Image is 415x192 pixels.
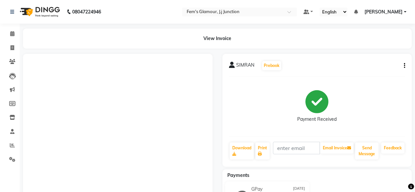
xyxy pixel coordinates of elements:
a: Download [230,142,254,160]
div: Payment Received [297,116,337,123]
a: Print [255,142,270,160]
input: enter email [273,142,320,154]
span: SIMRAN [236,62,254,71]
div: View Invoice [23,29,412,49]
b: 08047224946 [72,3,101,21]
button: Email Invoice [320,142,354,154]
img: logo [17,3,62,21]
button: Prebook [262,61,281,70]
button: Send Message [355,142,379,160]
a: Feedback [381,142,405,154]
span: [PERSON_NAME] [364,9,403,15]
span: Payments [227,172,249,178]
